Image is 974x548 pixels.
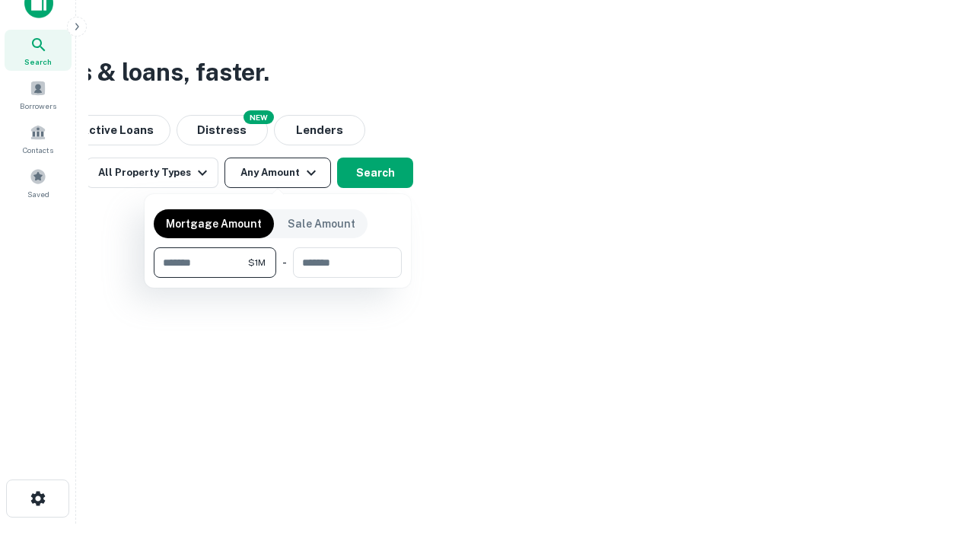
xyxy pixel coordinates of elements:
div: - [282,247,287,278]
iframe: Chat Widget [898,426,974,499]
p: Mortgage Amount [166,215,262,232]
span: $1M [248,256,266,269]
p: Sale Amount [288,215,355,232]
